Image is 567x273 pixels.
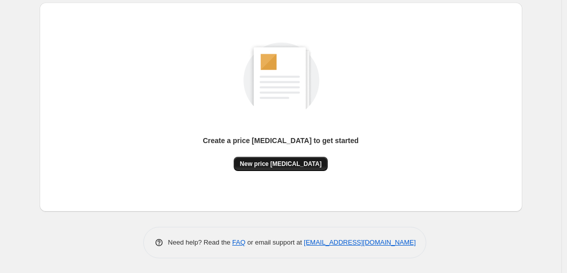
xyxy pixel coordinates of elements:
[304,238,416,246] a: [EMAIL_ADDRESS][DOMAIN_NAME]
[203,135,359,146] p: Create a price [MEDICAL_DATA] to get started
[168,238,233,246] span: Need help? Read the
[232,238,245,246] a: FAQ
[234,157,328,171] button: New price [MEDICAL_DATA]
[240,160,322,168] span: New price [MEDICAL_DATA]
[245,238,304,246] span: or email support at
